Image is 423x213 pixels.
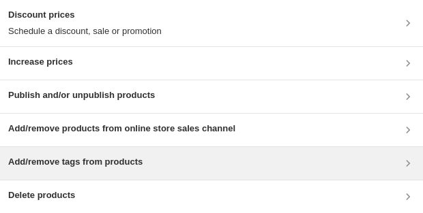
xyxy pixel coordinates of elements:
[8,189,75,202] h3: Delete products
[8,8,162,22] h3: Discount prices
[8,122,235,135] h3: Add/remove products from online store sales channel
[8,88,155,102] h3: Publish and/or unpublish products
[8,55,73,69] h3: Increase prices
[8,24,162,38] p: Schedule a discount, sale or promotion
[8,155,143,169] h3: Add/remove tags from products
